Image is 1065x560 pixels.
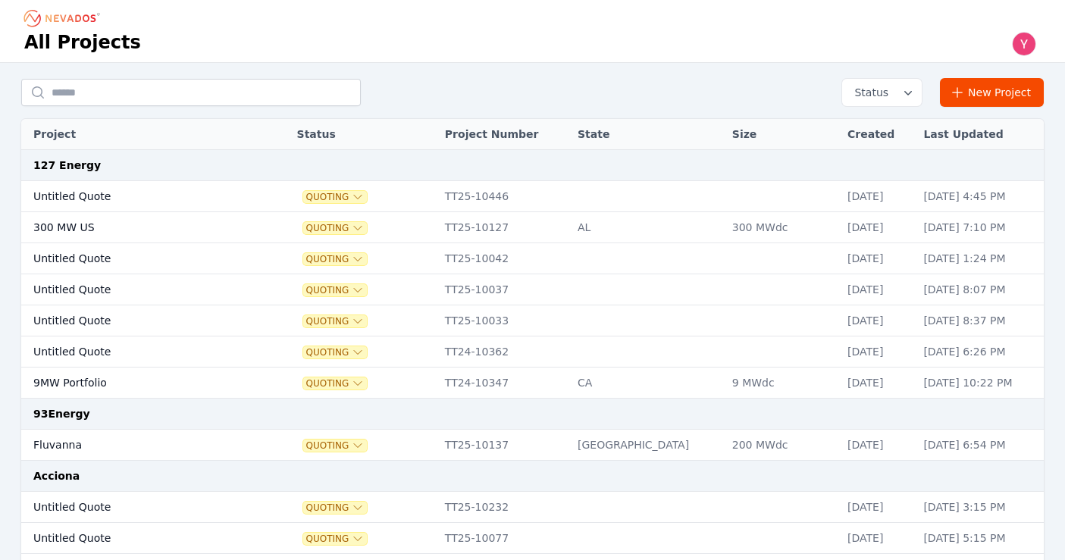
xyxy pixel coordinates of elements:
[21,181,1044,212] tr: Untitled QuoteQuotingTT25-10446[DATE][DATE] 4:45 PM
[21,150,1044,181] td: 127 Energy
[21,212,1044,243] tr: 300 MW USQuotingTT25-10127AL300 MWdc[DATE][DATE] 7:10 PM
[303,315,368,327] button: Quoting
[570,368,725,399] td: CA
[21,430,252,461] td: Fluvanna
[725,430,840,461] td: 200 MWdc
[840,181,916,212] td: [DATE]
[21,368,252,399] td: 9MW Portfolio
[21,368,1044,399] tr: 9MW PortfolioQuotingTT24-10347CA9 MWdc[DATE][DATE] 10:22 PM
[290,119,437,150] th: Status
[21,274,1044,305] tr: Untitled QuoteQuotingTT25-10037[DATE][DATE] 8:07 PM
[1012,32,1036,56] img: Yoni Bennett
[437,305,570,336] td: TT25-10033
[303,377,368,389] button: Quoting
[21,523,252,554] td: Untitled Quote
[842,79,922,106] button: Status
[303,533,368,545] button: Quoting
[916,523,1044,554] td: [DATE] 5:15 PM
[840,305,916,336] td: [DATE]
[916,212,1044,243] td: [DATE] 7:10 PM
[21,336,252,368] td: Untitled Quote
[21,523,1044,554] tr: Untitled QuoteQuotingTT25-10077[DATE][DATE] 5:15 PM
[21,305,252,336] td: Untitled Quote
[840,430,916,461] td: [DATE]
[21,492,1044,523] tr: Untitled QuoteQuotingTT25-10232[DATE][DATE] 3:15 PM
[21,119,252,150] th: Project
[303,284,368,296] button: Quoting
[570,212,725,243] td: AL
[916,492,1044,523] td: [DATE] 3:15 PM
[21,430,1044,461] tr: FluvannaQuotingTT25-10137[GEOGRAPHIC_DATA]200 MWdc[DATE][DATE] 6:54 PM
[725,212,840,243] td: 300 MWdc
[840,523,916,554] td: [DATE]
[437,274,570,305] td: TT25-10037
[840,243,916,274] td: [DATE]
[840,274,916,305] td: [DATE]
[21,492,252,523] td: Untitled Quote
[437,243,570,274] td: TT25-10042
[848,85,888,100] span: Status
[21,181,252,212] td: Untitled Quote
[840,368,916,399] td: [DATE]
[437,119,570,150] th: Project Number
[940,78,1044,107] a: New Project
[570,119,725,150] th: State
[916,305,1044,336] td: [DATE] 8:37 PM
[21,243,1044,274] tr: Untitled QuoteQuotingTT25-10042[DATE][DATE] 1:24 PM
[437,523,570,554] td: TT25-10077
[303,440,368,452] button: Quoting
[21,305,1044,336] tr: Untitled QuoteQuotingTT25-10033[DATE][DATE] 8:37 PM
[916,430,1044,461] td: [DATE] 6:54 PM
[916,243,1044,274] td: [DATE] 1:24 PM
[437,212,570,243] td: TT25-10127
[840,212,916,243] td: [DATE]
[437,181,570,212] td: TT25-10446
[916,181,1044,212] td: [DATE] 4:45 PM
[24,30,141,55] h1: All Projects
[840,492,916,523] td: [DATE]
[916,274,1044,305] td: [DATE] 8:07 PM
[21,212,252,243] td: 300 MW US
[24,6,105,30] nav: Breadcrumb
[840,336,916,368] td: [DATE]
[303,191,368,203] button: Quoting
[840,119,916,150] th: Created
[303,253,368,265] button: Quoting
[21,274,252,305] td: Untitled Quote
[437,368,570,399] td: TT24-10347
[725,119,840,150] th: Size
[21,243,252,274] td: Untitled Quote
[303,346,368,358] button: Quoting
[570,430,725,461] td: [GEOGRAPHIC_DATA]
[21,399,1044,430] td: 93Energy
[437,430,570,461] td: TT25-10137
[916,119,1044,150] th: Last Updated
[437,492,570,523] td: TT25-10232
[21,336,1044,368] tr: Untitled QuoteQuotingTT24-10362[DATE][DATE] 6:26 PM
[437,336,570,368] td: TT24-10362
[21,461,1044,492] td: Acciona
[725,368,840,399] td: 9 MWdc
[916,336,1044,368] td: [DATE] 6:26 PM
[916,368,1044,399] td: [DATE] 10:22 PM
[303,502,368,514] button: Quoting
[303,222,368,234] button: Quoting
